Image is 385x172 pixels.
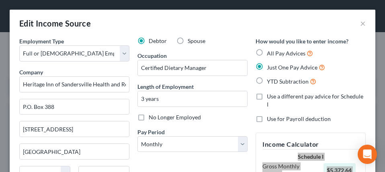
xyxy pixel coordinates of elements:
span: Spouse [188,37,205,44]
span: Company [19,69,43,76]
label: Length of Employment [137,82,194,91]
label: Occupation [137,51,167,60]
input: Unit, Suite, etc... [20,121,129,137]
span: Employment Type [19,38,64,45]
h5: Income Calculator [262,139,359,149]
button: × [360,18,366,28]
div: Edit Income Source [19,18,91,29]
span: No Longer Employed [149,114,201,121]
input: Enter address... [20,99,129,115]
label: How would you like to enter income? [256,37,348,45]
span: YTD Subtraction [267,78,309,85]
input: ex: 2 years [138,91,247,106]
span: Use a different pay advice for Schedule I [267,93,363,108]
span: Pay Period [137,129,165,135]
input: Enter city... [20,144,129,159]
div: Schedule I [262,153,359,161]
input: -- [138,60,247,76]
span: Use for Payroll deduction [267,115,331,122]
span: All Pay Advices [267,50,305,57]
span: Just One Pay Advice [267,64,317,71]
div: Open Intercom Messenger [358,145,377,164]
input: Search company by name... [19,76,129,92]
span: Debtor [149,37,167,44]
